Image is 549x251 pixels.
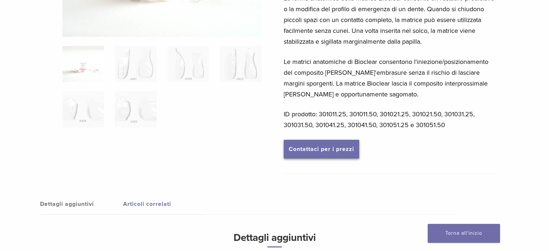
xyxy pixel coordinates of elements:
[220,46,261,82] img: Matrice anteriore originale - Serie A - Immagine 4
[62,91,104,127] img: Matrice anteriore originale - Serie A - Immagine 5
[284,140,359,159] a: Contattaci per i prezzi
[167,46,209,82] img: Matrice anteriore originale - Serie A - Immagine 3
[115,46,156,82] img: Matrice anteriore originale - Serie A - Immagine 2
[115,91,156,127] img: Matrice anteriore originale - Serie A - Immagine 6
[40,194,123,214] a: Dettagli aggiuntivi
[40,200,94,208] font: Dettagli aggiuntivi
[123,200,171,208] font: Articoli correlati
[445,230,482,236] font: Torna all'inizio
[284,58,488,98] font: Le matrici anatomiche di Bioclear consentono l'iniezione/posizionamento del composito [PERSON_NAM...
[284,110,475,129] font: ID prodotto: 301011.25, 301011.50, 301021.25, 301021.50, 301031.25, 301031.50, 301041.25, 301041....
[123,194,206,214] a: Articoli correlati
[428,224,500,243] a: Torna all'inizio
[62,46,104,82] img: Anterior-Original-A-Series-Matrices-324x324.jpg
[234,231,316,244] font: Dettagli aggiuntivi
[289,146,354,153] font: Contattaci per i prezzi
